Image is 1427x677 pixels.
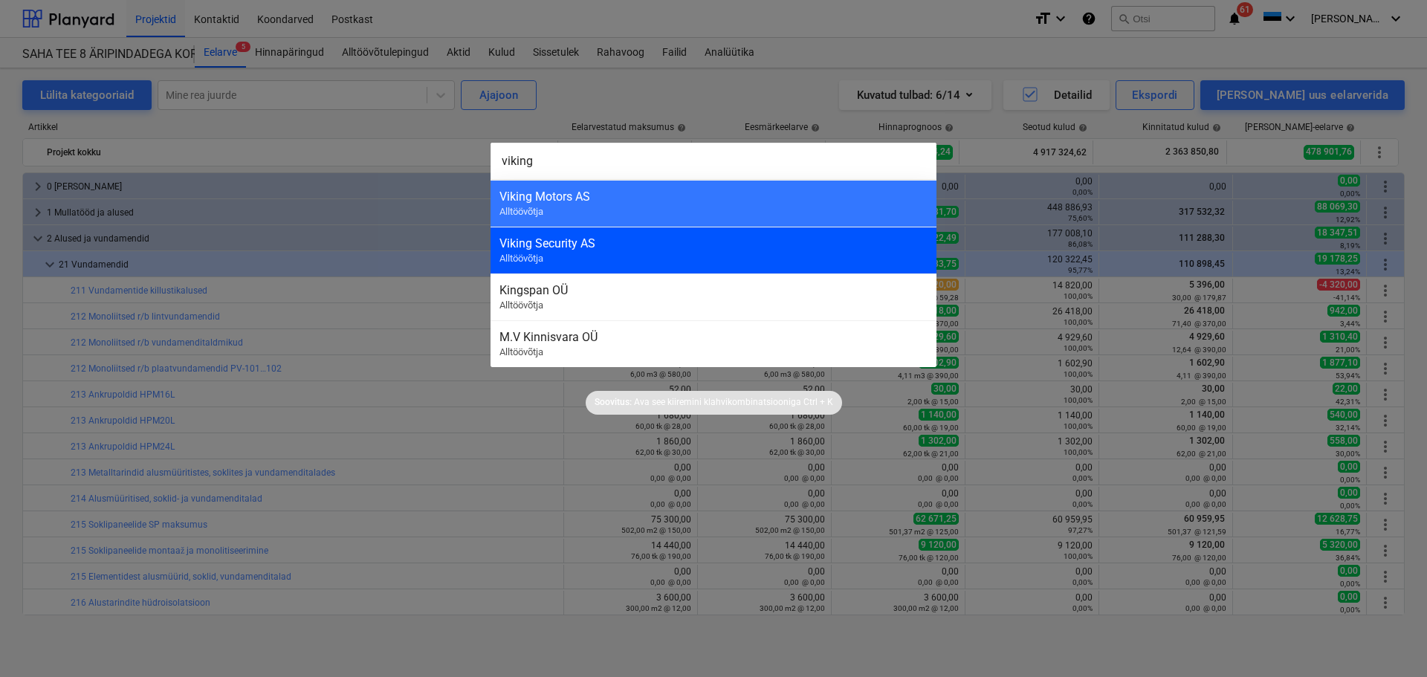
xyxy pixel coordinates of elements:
[499,236,928,250] div: Viking Security AS
[491,180,936,227] div: Viking Motors ASAlltöövõtja
[634,396,801,409] p: Ava see kiiremini klahvikombinatsiooniga
[499,330,928,344] div: M.V Kinnisvara OÜ
[491,320,936,367] div: M.V Kinnisvara OÜAlltöövõtja
[1353,606,1427,677] div: Vestlusvidin
[586,391,842,415] div: Soovitus:Ava see kiiremini klahvikombinatsioonigaCtrl + K
[499,346,543,357] span: Alltöövõtja
[499,283,928,297] div: Kingspan OÜ
[491,143,936,180] input: Otsi projekte, eelarveridu, lepinguid, akte, alltöövõtjaid...
[491,227,936,273] div: Viking Security ASAlltöövõtja
[499,299,543,311] span: Alltöövõtja
[803,396,833,409] p: Ctrl + K
[491,273,936,320] div: Kingspan OÜAlltöövõtja
[1353,606,1427,677] iframe: Chat Widget
[499,253,543,264] span: Alltöövõtja
[499,190,928,204] div: Viking Motors AS
[499,206,543,217] span: Alltöövõtja
[595,396,632,409] p: Soovitus:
